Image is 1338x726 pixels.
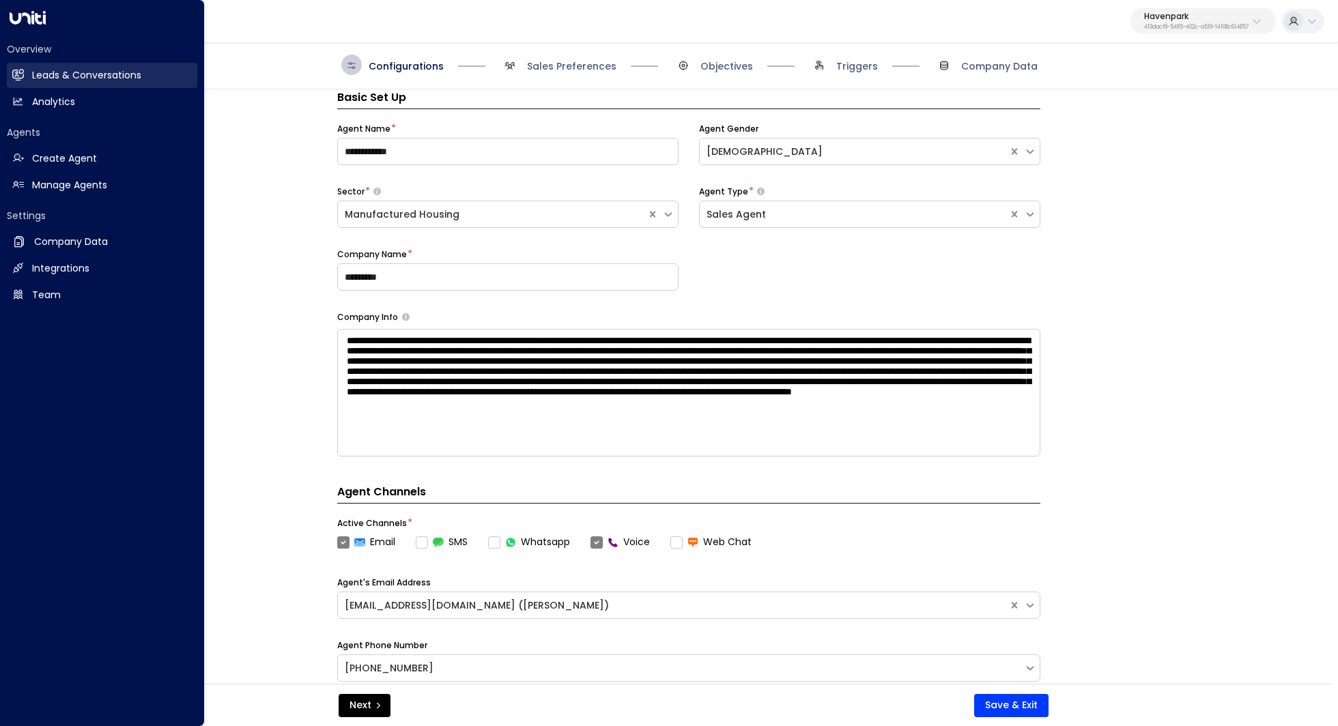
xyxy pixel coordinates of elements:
[7,256,197,281] a: Integrations
[836,59,878,73] span: Triggers
[7,229,197,255] a: Company Data
[337,517,407,529] label: Active Channels
[345,207,640,222] div: Manufactured Housing
[7,42,197,56] h2: Overview
[337,535,395,549] label: Email
[32,68,141,83] h2: Leads & Conversations
[699,123,758,135] label: Agent Gender
[337,123,390,135] label: Agent Name
[369,59,444,73] span: Configurations
[32,151,97,166] h2: Create Agent
[337,484,1040,504] h4: Agent Channels
[345,661,1017,676] div: [PHONE_NUMBER]
[7,89,197,115] a: Analytics
[337,248,407,261] label: Company Name
[7,282,197,308] a: Team
[961,59,1038,73] span: Company Data
[974,694,1049,717] button: Save & Exit
[337,186,365,198] label: Sector
[7,173,197,198] a: Manage Agents
[670,535,752,549] label: Web Chat
[339,694,390,717] button: Next
[32,261,89,276] h2: Integrations
[700,59,753,73] span: Objectives
[345,598,1001,613] div: [EMAIL_ADDRESS][DOMAIN_NAME] ([PERSON_NAME])
[337,311,398,323] label: Company Info
[337,639,427,652] label: Agent Phone Number
[34,235,108,249] h2: Company Data
[1144,12,1249,20] p: Havenpark
[373,187,381,196] button: Select whether your copilot will handle inquiries directly from leads or from brokers representin...
[7,146,197,171] a: Create Agent
[7,209,197,222] h2: Settings
[590,535,650,549] label: Voice
[757,187,765,196] button: Select whether your copilot will handle inquiries directly from leads or from brokers representin...
[707,207,1001,222] div: Sales Agent
[699,186,748,198] label: Agent Type
[32,95,75,109] h2: Analytics
[337,577,431,589] label: Agent's Email Address
[488,535,570,549] label: Whatsapp
[402,313,410,321] button: Provide a brief overview of your company, including your industry, products or services, and any ...
[32,178,107,192] h2: Manage Agents
[32,288,61,302] h2: Team
[1144,25,1249,30] p: 413dacf9-5485-402c-a519-14108c614857
[7,63,197,88] a: Leads & Conversations
[7,126,197,139] h2: Agents
[337,89,1040,109] h3: Basic Set Up
[707,145,1001,159] div: [DEMOGRAPHIC_DATA]
[527,59,616,73] span: Sales Preferences
[1130,8,1276,34] button: Havenpark413dacf9-5485-402c-a519-14108c614857
[416,535,468,549] label: SMS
